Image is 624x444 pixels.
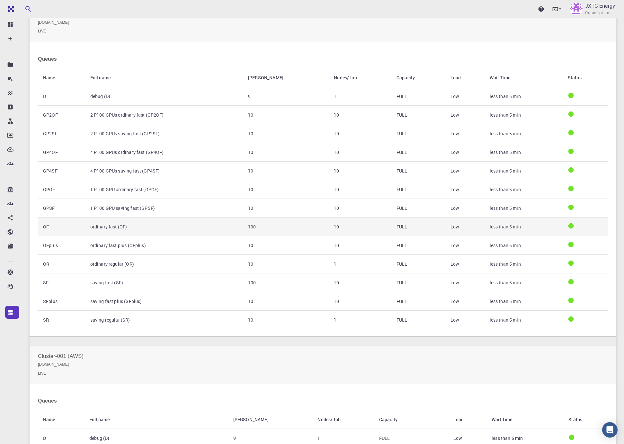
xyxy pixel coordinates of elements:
[391,218,445,236] td: FULL
[485,199,563,218] td: less than 5 min
[585,2,615,10] p: JXTG Energy
[38,411,84,429] th: Name
[563,411,608,429] th: Status
[485,162,563,180] td: less than 5 min
[243,143,329,162] td: 10
[485,69,563,87] th: Wait Time
[243,218,329,236] td: 100
[485,124,563,143] td: less than 5 min
[329,69,391,87] th: Nodes/Job
[85,180,243,199] td: 1 P100 GPU ordinary fast (GPOF)
[38,87,85,106] th: D
[391,292,445,311] td: FULL
[38,124,85,143] th: GP2SF
[38,143,85,162] th: GP4OF
[391,106,445,124] td: FULL
[445,218,485,236] td: Low
[85,273,243,292] td: saving fast (SF)
[391,255,445,273] td: FULL
[85,292,243,311] td: saving fast plus (SFplus)
[243,87,329,106] td: 9
[312,411,374,429] th: Nodes/Job
[85,69,243,87] th: Full name
[445,143,485,162] td: Low
[391,199,445,218] td: FULL
[585,10,609,16] span: Organisation
[38,370,608,377] small: LIVE
[391,236,445,255] td: FULL
[85,162,243,180] td: 4 P100 GPUs saving fast (GP4SF)
[243,255,329,273] td: 10
[391,273,445,292] td: FULL
[38,12,608,34] h2: Cluster-007 (Azure)
[329,162,391,180] td: 10
[228,411,313,429] th: [PERSON_NAME]
[243,236,329,255] td: 10
[243,311,329,329] td: 10
[485,311,563,329] td: less than 5 min
[38,255,85,273] th: OR
[38,199,85,218] th: GPSF
[445,292,485,311] td: Low
[485,292,563,311] td: less than 5 min
[445,106,485,124] td: Low
[243,69,329,87] th: [PERSON_NAME]
[38,218,85,236] th: OF
[329,199,391,218] td: 10
[391,180,445,199] td: FULL
[445,199,485,218] td: Low
[38,398,608,404] h4: Queues
[445,311,485,329] td: Low
[38,69,85,87] th: Name
[445,180,485,199] td: Low
[486,411,563,429] th: Wait Time
[243,292,329,311] td: 10
[329,236,391,255] td: 10
[485,143,563,162] td: less than 5 min
[445,69,485,87] th: Load
[85,124,243,143] td: 2 P100 GPUs saving fast (GP2SF)
[329,180,391,199] td: 10
[85,218,243,236] td: ordinary fast (OF)
[38,353,608,376] h2: Cluster-001 (AWS)
[38,28,608,34] small: LIVE
[391,143,445,162] td: FULL
[329,273,391,292] td: 10
[445,236,485,255] td: Low
[445,273,485,292] td: Low
[84,411,228,429] th: Full name
[243,180,329,199] td: 10
[563,69,608,87] th: Status
[445,255,485,273] td: Low
[391,162,445,180] td: FULL
[38,292,85,311] th: SFplus
[329,124,391,143] td: 10
[374,411,448,429] th: Capacity
[85,311,243,329] td: saving regular (SR)
[329,143,391,162] td: 10
[485,273,563,292] td: less than 5 min
[38,180,85,199] th: GPOF
[570,3,583,15] img: JXTG Energy
[85,106,243,124] td: 2 P100 GPUs ordinary fast (GP2OF)
[602,422,618,438] div: Open Intercom Messenger
[85,255,243,273] td: ordinary regular (OR)
[38,106,85,124] th: GP2OF
[485,106,563,124] td: less than 5 min
[329,218,391,236] td: 10
[445,162,485,180] td: Low
[329,255,391,273] td: 1
[329,292,391,311] td: 10
[85,236,243,255] td: ordinary fast plus (OFplus)
[5,6,14,12] img: logo
[391,87,445,106] td: FULL
[329,311,391,329] td: 1
[12,4,32,10] span: サポート
[243,273,329,292] td: 100
[38,236,85,255] th: OFplus
[38,20,608,26] small: [DOMAIN_NAME]
[85,143,243,162] td: 4 P100 GPUs ordinary fast (GP4OF)
[38,361,608,368] small: [DOMAIN_NAME]
[485,218,563,236] td: less than 5 min
[485,255,563,273] td: less than 5 min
